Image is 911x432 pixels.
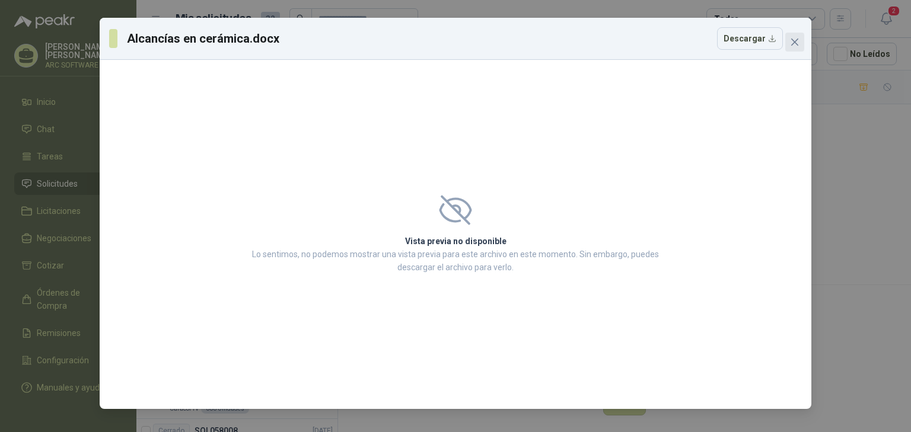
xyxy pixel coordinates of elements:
[790,37,799,47] span: close
[249,235,662,248] h2: Vista previa no disponible
[127,30,281,47] h3: Alcancías en cerámica.docx
[717,27,783,50] button: Descargar
[249,248,662,274] p: Lo sentimos, no podemos mostrar una vista previa para este archivo en este momento. Sin embargo, ...
[785,33,804,52] button: Close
